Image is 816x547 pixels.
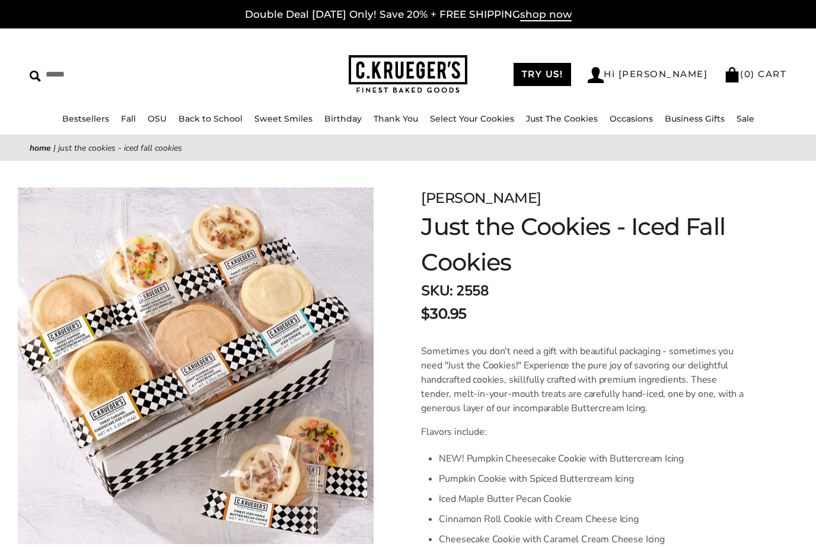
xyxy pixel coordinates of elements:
[610,113,653,124] a: Occasions
[58,142,182,154] span: Just the Cookies - Iced Fall Cookies
[421,303,466,325] span: $30.95
[148,113,167,124] a: OSU
[520,8,572,21] span: shop now
[30,141,786,155] nav: breadcrumbs
[665,113,725,124] a: Business Gifts
[18,187,374,543] img: Just the Cookies - Iced Fall Cookies
[439,469,745,489] li: Pumpkin Cookie with Spiced Buttercream Icing
[439,489,745,509] li: Iced Maple Butter Pecan Cookie
[744,68,751,79] span: 0
[514,63,572,86] a: TRY US!
[179,113,243,124] a: Back to School
[62,113,109,124] a: Bestsellers
[324,113,362,124] a: Birthday
[439,449,745,469] li: NEW! Pumpkin Cheesecake Cookie with Buttercream Icing
[724,67,740,82] img: Bag
[430,113,514,124] a: Select Your Cookies
[456,281,488,300] span: 2558
[121,113,136,124] a: Fall
[254,113,313,124] a: Sweet Smiles
[374,113,418,124] a: Thank You
[526,113,598,124] a: Just The Cookies
[724,68,786,79] a: (0) CART
[30,65,206,84] input: Search
[737,113,754,124] a: Sale
[30,142,51,154] a: Home
[245,8,572,21] a: Double Deal [DATE] Only! Save 20% + FREE SHIPPINGshop now
[421,281,452,300] strong: SKU:
[588,67,707,83] a: Hi [PERSON_NAME]
[421,187,757,209] div: [PERSON_NAME]
[421,425,745,439] p: Flavors include:
[349,55,467,94] img: C.KRUEGER'S
[30,71,41,82] img: Search
[53,142,56,154] span: |
[439,509,745,529] li: Cinnamon Roll Cookie with Cream Cheese Icing
[421,344,745,415] p: Sometimes you don't need a gift with beautiful packaging - sometimes you need "Just the Cookies!"...
[421,209,757,280] h1: Just the Cookies - Iced Fall Cookies
[588,67,604,83] img: Account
